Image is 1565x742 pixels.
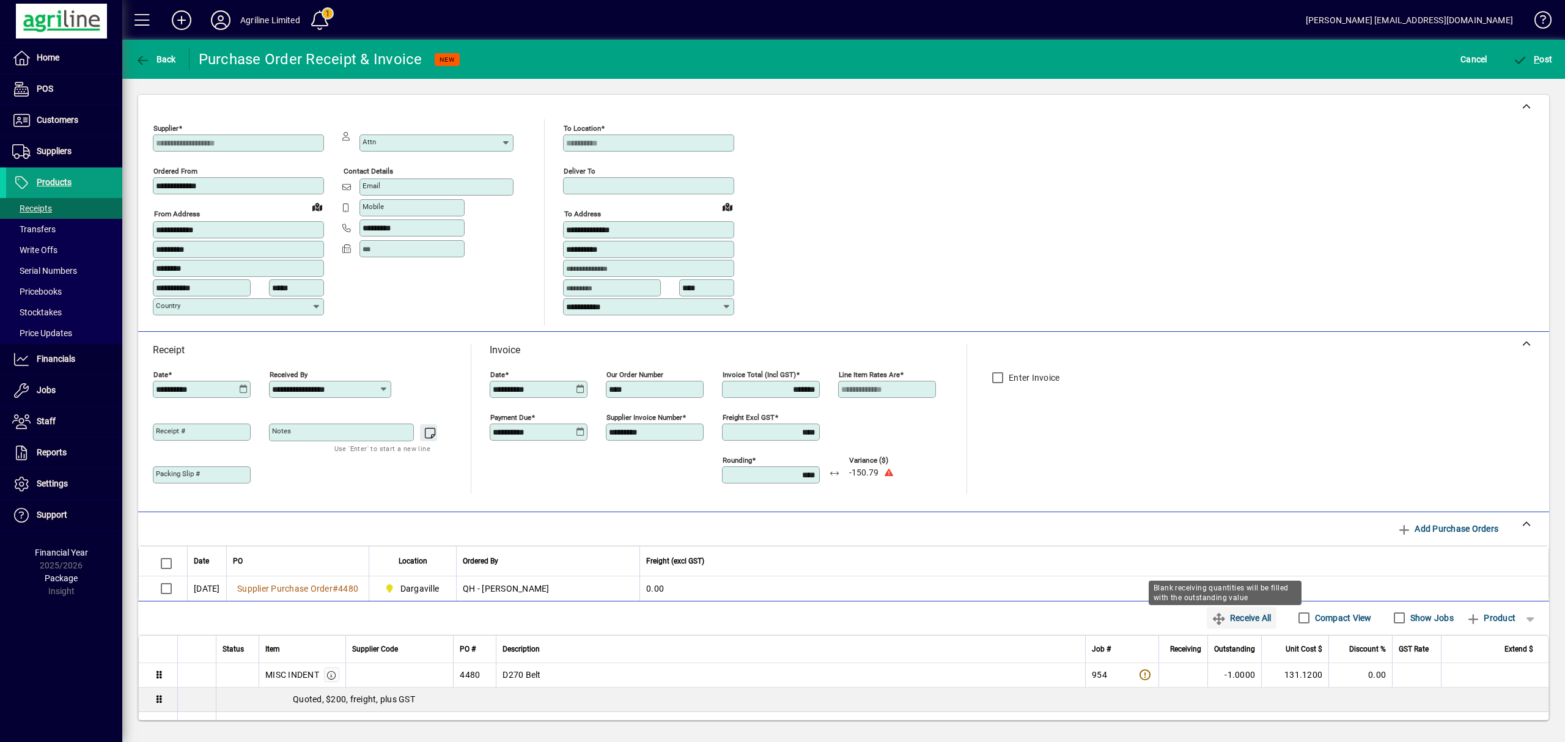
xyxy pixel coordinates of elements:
[400,582,440,595] span: Dargaville
[153,167,197,175] mat-label: Ordered from
[1313,612,1372,624] label: Compact View
[1510,48,1556,70] button: Post
[12,245,57,255] span: Write Offs
[37,177,72,187] span: Products
[156,301,180,310] mat-label: Country
[156,469,200,478] mat-label: Packing Slip #
[216,693,1548,705] div: Quoted, $200, freight, plus GST
[723,456,752,465] mat-label: Rounding
[1525,2,1550,42] a: Knowledge Base
[12,266,77,276] span: Serial Numbers
[45,573,78,583] span: Package
[6,281,122,302] a: Pricebooks
[503,642,540,656] span: Description
[6,74,122,105] a: POS
[162,9,201,31] button: Add
[646,554,1533,568] div: Freight (excl GST)
[1460,607,1522,629] button: Product
[6,260,122,281] a: Serial Numbers
[606,370,663,379] mat-label: Our order number
[37,479,68,488] span: Settings
[463,554,498,568] span: Ordered By
[37,510,67,520] span: Support
[363,202,384,211] mat-label: Mobile
[12,328,72,338] span: Price Updates
[37,354,75,364] span: Financials
[1513,54,1553,64] span: ost
[1207,607,1276,629] button: Receive All
[272,427,291,435] mat-label: Notes
[233,554,363,568] div: PO
[237,584,333,593] span: Supplier Purchase Order
[37,84,53,94] span: POS
[6,323,122,343] a: Price Updates
[37,146,72,156] span: Suppliers
[463,554,633,568] div: Ordered By
[240,10,300,30] div: Agriline Limited
[456,576,639,601] td: QH - [PERSON_NAME]
[849,457,922,465] span: Variance ($)
[460,642,476,656] span: PO #
[1284,669,1322,681] span: 131.1200
[564,167,595,175] mat-label: Deliver To
[6,105,122,136] a: Customers
[334,441,430,455] mat-hint: Use 'Enter' to start a new line
[1286,642,1322,656] span: Unit Cost $
[1534,54,1539,64] span: P
[265,669,319,681] div: MISC INDENT
[490,413,531,422] mat-label: Payment due
[6,240,122,260] a: Write Offs
[849,468,878,478] span: -150.79
[153,124,179,133] mat-label: Supplier
[37,416,56,426] span: Staff
[6,302,122,323] a: Stocktakes
[6,406,122,437] a: Staff
[153,370,168,379] mat-label: Date
[453,663,496,688] td: 4480
[233,554,243,568] span: PO
[6,136,122,167] a: Suppliers
[352,642,398,656] span: Supplier Code
[135,54,176,64] span: Back
[265,642,280,656] span: Item
[122,48,190,70] app-page-header-button: Back
[1006,372,1059,384] label: Enter Invoice
[201,9,240,31] button: Profile
[1212,608,1271,628] span: Receive All
[723,413,775,422] mat-label: Freight excl GST
[363,182,380,190] mat-label: Email
[223,642,244,656] span: Status
[1399,642,1429,656] span: GST Rate
[1306,10,1513,30] div: [PERSON_NAME] [EMAIL_ADDRESS][DOMAIN_NAME]
[199,50,422,69] div: Purchase Order Receipt & Invoice
[723,370,796,379] mat-label: Invoice Total (incl GST)
[839,370,900,379] mat-label: Line item rates are
[6,344,122,375] a: Financials
[1457,48,1490,70] button: Cancel
[1092,669,1107,681] span: 954
[216,718,1548,730] div: Refer INV:1109424-00A [DATE] - Incorrect length belt. PO 4435
[37,115,78,125] span: Customers
[399,554,427,568] span: Location
[1504,642,1533,656] span: Extend $
[307,197,327,216] a: View on map
[1397,519,1498,538] span: Add Purchase Orders
[12,204,52,213] span: Receipts
[1149,581,1302,605] div: Blank receiving quantities will be filled with the outstanding value
[1170,642,1201,656] span: Receiving
[646,554,704,568] span: Freight (excl GST)
[6,438,122,468] a: Reports
[1214,642,1255,656] span: Outstanding
[37,447,67,457] span: Reports
[1207,663,1261,688] td: -1.0000
[639,576,1548,601] td: 0.00
[606,413,682,422] mat-label: Supplier invoice number
[564,124,601,133] mat-label: To location
[270,370,307,379] mat-label: Received by
[37,385,56,395] span: Jobs
[1349,642,1386,656] span: Discount %
[12,287,62,296] span: Pricebooks
[6,219,122,240] a: Transfers
[1408,612,1454,624] label: Show Jobs
[496,663,1085,688] td: D270 Belt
